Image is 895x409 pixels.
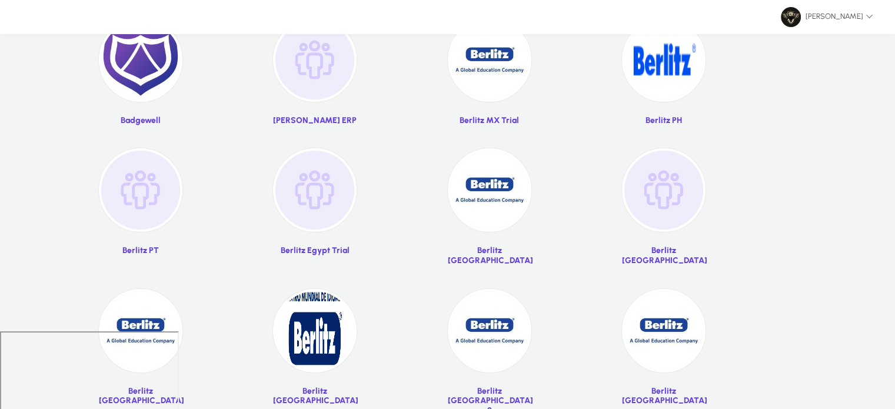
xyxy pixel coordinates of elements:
[273,18,357,134] a: [PERSON_NAME] ERP
[448,289,531,373] img: 39.jpg
[781,7,801,27] img: 77.jpg
[448,246,531,265] p: Berlitz [GEOGRAPHIC_DATA]
[99,289,182,373] img: 37.jpg
[448,148,531,232] img: 34.jpg
[99,148,182,232] img: organization-placeholder.png
[622,116,706,126] p: Berlitz PH
[622,18,706,134] a: Berlitz PH
[622,246,706,265] p: Berlitz [GEOGRAPHIC_DATA]
[273,148,357,232] img: organization-placeholder.png
[273,116,357,126] p: [PERSON_NAME] ERP
[273,289,357,373] img: 38.jpg
[622,289,706,373] img: 40.jpg
[99,116,182,126] p: Badgewell
[448,18,531,134] a: Berlitz MX Trial
[781,7,873,27] span: [PERSON_NAME]
[99,387,182,406] p: Berlitz [GEOGRAPHIC_DATA]
[273,387,357,406] p: Berlitz [GEOGRAPHIC_DATA]
[622,18,706,102] img: 28.png
[448,116,531,126] p: Berlitz MX Trial
[273,148,357,274] a: Berlitz Egypt Trial
[448,18,531,102] img: 27.jpg
[99,18,182,134] a: Badgewell
[622,148,706,232] img: organization-placeholder.png
[99,148,182,274] a: Berlitz PT
[448,148,531,274] a: Berlitz [GEOGRAPHIC_DATA]
[622,148,706,274] a: Berlitz [GEOGRAPHIC_DATA]
[99,18,182,102] img: 2.png
[273,18,357,102] img: organization-placeholder.png
[771,6,883,28] button: [PERSON_NAME]
[273,246,357,256] p: Berlitz Egypt Trial
[622,387,706,406] p: Berlitz [GEOGRAPHIC_DATA]
[99,246,182,256] p: Berlitz PT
